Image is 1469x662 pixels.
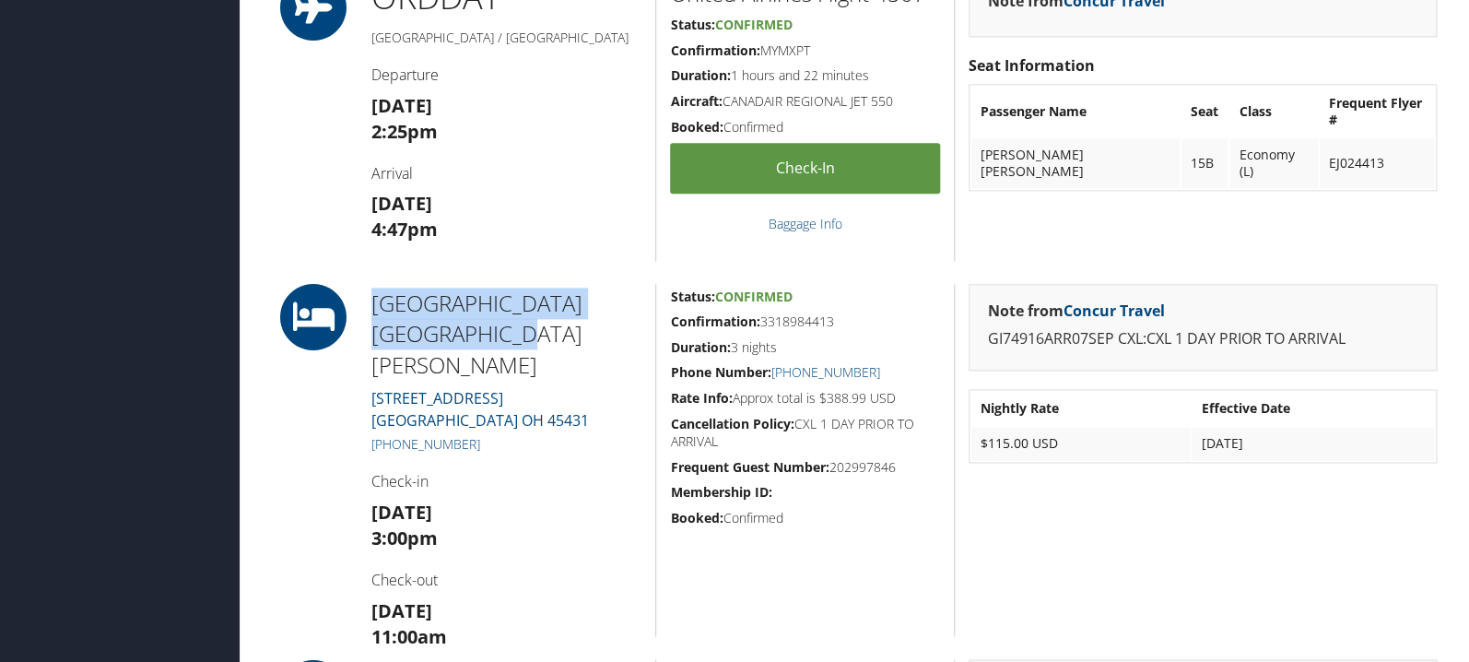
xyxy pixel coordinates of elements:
strong: Membership ID: [670,483,771,501]
span: Confirmed [714,288,792,305]
strong: Aircraft: [670,92,722,110]
h5: Confirmed [670,509,940,527]
strong: 11:00am [371,623,447,648]
strong: Seat Information [969,55,1095,76]
h4: Check-in [371,471,642,491]
strong: Booked: [670,118,723,136]
p: GI74916ARR07SEP CXL:CXL 1 DAY PRIOR TO ARRIVAL [988,327,1417,351]
h5: 3318984413 [670,313,940,331]
strong: Rate Info: [670,389,732,407]
strong: Confirmation: [670,41,759,59]
a: Concur Travel [1064,301,1165,321]
td: $115.00 USD [971,427,1191,460]
th: Effective Date [1192,392,1434,425]
h4: Departure [371,65,642,85]
strong: 4:47pm [371,217,438,242]
h5: Confirmed [670,118,940,136]
strong: Status: [670,288,714,305]
span: Confirmed [714,16,792,33]
strong: [DATE] [371,500,432,525]
strong: Duration: [670,338,730,356]
h5: 3 nights [670,338,940,357]
strong: [DATE] [371,597,432,622]
h5: [GEOGRAPHIC_DATA] / [GEOGRAPHIC_DATA] [371,29,642,47]
th: Frequent Flyer # [1320,87,1434,136]
th: Seat [1181,87,1228,136]
strong: Duration: [670,66,730,84]
strong: [DATE] [371,93,432,118]
h4: Check-out [371,570,642,590]
strong: [DATE] [371,191,432,216]
th: Class [1229,87,1317,136]
th: Nightly Rate [971,392,1191,425]
h5: 1 hours and 22 minutes [670,66,940,85]
h5: CANADAIR REGIONAL JET 550 [670,92,940,111]
h4: Arrival [371,163,642,183]
h5: CXL 1 DAY PRIOR TO ARRIVAL [670,415,940,451]
strong: Phone Number: [670,363,770,381]
strong: 3:00pm [371,526,438,550]
strong: Confirmation: [670,313,759,330]
h2: [GEOGRAPHIC_DATA] [GEOGRAPHIC_DATA][PERSON_NAME] [371,288,642,381]
a: [PHONE_NUMBER] [770,363,879,381]
a: Baggage Info [769,215,842,232]
a: [STREET_ADDRESS][GEOGRAPHIC_DATA] OH 45431 [371,388,589,431]
h5: Approx total is $388.99 USD [670,389,940,408]
td: [PERSON_NAME] [PERSON_NAME] [971,138,1180,188]
td: Economy (L) [1229,138,1317,188]
td: EJ024413 [1320,138,1434,188]
strong: Frequent Guest Number: [670,458,829,476]
strong: Booked: [670,509,723,526]
strong: 2:25pm [371,119,438,144]
td: [DATE] [1192,427,1434,460]
td: 15B [1181,138,1228,188]
a: [PHONE_NUMBER] [371,435,480,453]
th: Passenger Name [971,87,1180,136]
strong: Cancellation Policy: [670,415,793,432]
strong: Note from [988,301,1165,321]
a: Check-in [670,143,940,194]
h5: MYMXPT [670,41,940,60]
h5: 202997846 [670,458,940,477]
strong: Status: [670,16,714,33]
